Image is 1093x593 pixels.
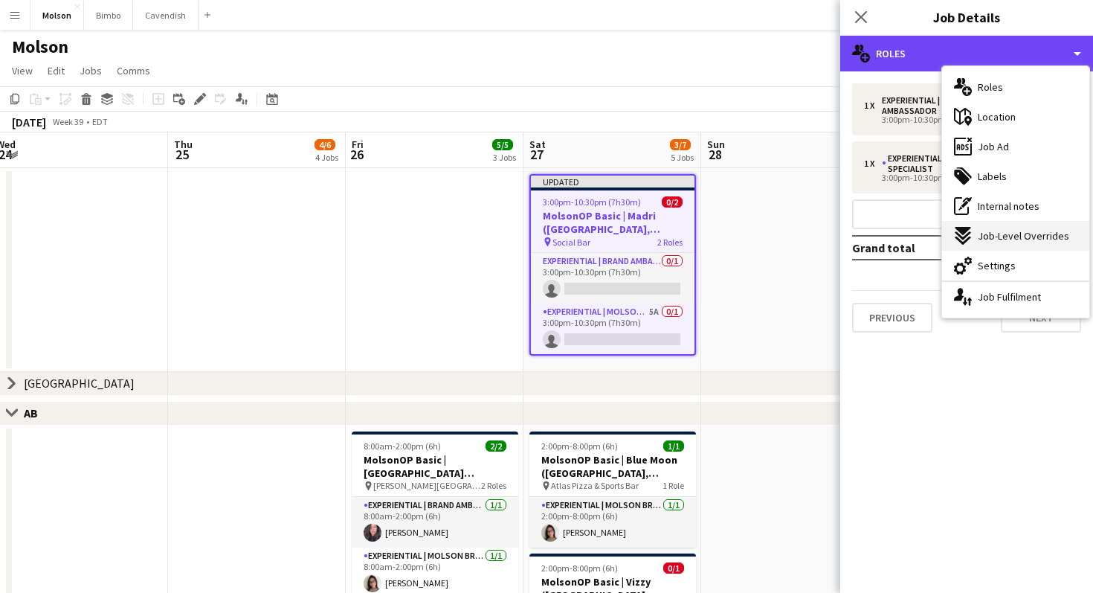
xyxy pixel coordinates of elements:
[840,36,1093,71] div: Roles
[315,152,338,163] div: 4 Jobs
[541,562,618,574] span: 2:00pm-8:00pm (6h)
[74,61,108,80] a: Jobs
[552,237,590,248] span: Social Bar
[529,174,696,356] app-job-card: Updated3:00pm-10:30pm (7h30m)0/2MolsonOP Basic | Madri ([GEOGRAPHIC_DATA], [GEOGRAPHIC_DATA]) Soc...
[852,236,993,260] td: Grand total
[529,497,696,548] app-card-role: Experiential | Molson Brand Specialist1/12:00pm-8:00pm (6h)[PERSON_NAME]
[12,36,68,58] h1: Molson
[6,61,39,80] a: View
[978,110,1016,124] span: Location
[48,64,65,77] span: Edit
[531,176,694,187] div: Updated
[352,497,518,548] app-card-role: Experiential | Brand Ambassador1/18:00am-2:00pm (6h)[PERSON_NAME]
[662,480,684,491] span: 1 Role
[978,229,1069,243] span: Job-Level Overrides
[92,116,108,127] div: EDT
[541,440,618,452] span: 2:00pm-8:00pm (6h)
[12,64,33,77] span: View
[882,95,1025,116] div: Experiential | Brand Ambassador
[12,115,46,129] div: [DATE]
[174,138,193,151] span: Thu
[492,139,513,150] span: 5/5
[663,562,684,574] span: 0/1
[531,304,694,354] app-card-role: Experiential | Molson Brand Specialist5A0/13:00pm-10:30pm (7h30m)
[527,146,546,163] span: 27
[24,376,135,391] div: [GEOGRAPHIC_DATA]
[882,153,1025,174] div: Experiential | Molson Brand Specialist
[864,100,882,111] div: 1 x
[978,259,1016,272] span: Settings
[942,282,1089,312] div: Job Fulfilment
[551,480,639,491] span: Atlas Pizza & Sports Bar
[670,139,691,150] span: 3/7
[117,64,150,77] span: Comms
[657,237,683,248] span: 2 Roles
[481,480,506,491] span: 2 Roles
[529,432,696,548] app-job-card: 2:00pm-8:00pm (6h)1/1MolsonOP Basic | Blue Moon ([GEOGRAPHIC_DATA], [GEOGRAPHIC_DATA]) Atlas Pizz...
[978,80,1003,94] span: Roles
[531,209,694,236] h3: MolsonOP Basic | Madri ([GEOGRAPHIC_DATA], [GEOGRAPHIC_DATA])
[493,152,516,163] div: 3 Jobs
[80,64,102,77] span: Jobs
[349,146,364,163] span: 26
[30,1,84,30] button: Molson
[662,196,683,208] span: 0/2
[373,480,481,491] span: [PERSON_NAME][GEOGRAPHIC_DATA]
[529,138,546,151] span: Sat
[486,440,506,452] span: 2/2
[852,303,932,333] button: Previous
[531,253,694,304] app-card-role: Experiential | Brand Ambassador0/13:00pm-10:30pm (7h30m)
[111,61,156,80] a: Comms
[663,440,684,452] span: 1/1
[172,146,193,163] span: 25
[671,152,694,163] div: 5 Jobs
[978,199,1039,213] span: Internal notes
[978,170,1007,183] span: Labels
[42,61,71,80] a: Edit
[840,7,1093,27] h3: Job Details
[864,174,1054,182] div: 3:00pm-10:30pm (7h30m)
[49,116,86,127] span: Week 39
[529,453,696,480] h3: MolsonOP Basic | Blue Moon ([GEOGRAPHIC_DATA], [GEOGRAPHIC_DATA])
[864,116,1054,124] div: 3:00pm-10:30pm (7h30m)
[543,196,641,208] span: 3:00pm-10:30pm (7h30m)
[315,139,335,150] span: 4/6
[705,146,725,163] span: 28
[707,138,725,151] span: Sun
[352,138,364,151] span: Fri
[864,158,882,169] div: 1 x
[352,453,518,480] h3: MolsonOP Basic | [GEOGRAPHIC_DATA] ([GEOGRAPHIC_DATA], [GEOGRAPHIC_DATA])
[133,1,199,30] button: Cavendish
[24,406,50,420] div: AB
[852,199,1081,229] button: Add role
[364,440,441,452] span: 8:00am-2:00pm (6h)
[84,1,133,30] button: Bimbo
[978,140,1009,153] span: Job Ad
